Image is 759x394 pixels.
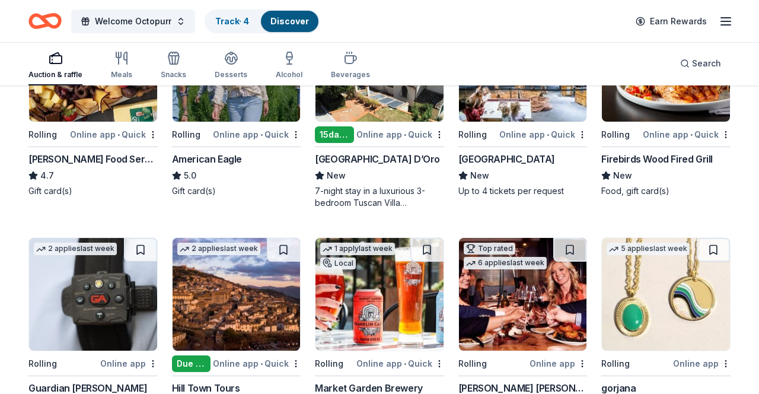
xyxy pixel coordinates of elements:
[315,126,354,143] div: 15 days left
[601,8,731,197] a: Image for Firebirds Wood Fired Grill2 applieslast weekRollingOnline app•QuickFirebirds Wood Fired...
[111,46,132,85] button: Meals
[530,356,587,371] div: Online app
[95,14,171,28] span: Welcome Octopurr
[499,127,587,142] div: Online app Quick
[34,243,117,255] div: 2 applies last week
[315,185,444,209] div: 7-night stay in a luxurious 3-bedroom Tuscan Villa overlooking a vineyard and the ancient walled ...
[28,185,158,197] div: Gift card(s)
[602,238,730,351] img: Image for gorjana
[601,185,731,197] div: Food, gift card(s)
[177,243,260,255] div: 2 applies last week
[172,152,242,166] div: American Eagle
[276,46,302,85] button: Alcohol
[315,238,444,351] img: Image for Market Garden Brewery
[100,356,158,371] div: Online app
[356,127,444,142] div: Online app Quick
[70,127,158,142] div: Online app Quick
[458,185,588,197] div: Up to 4 tickets per request
[315,357,343,371] div: Rolling
[173,238,301,351] img: Image for Hill Town Tours
[270,16,309,26] a: Discover
[315,8,444,209] a: Image for Villa Sogni D’Oro5 applieslast week15days leftOnline app•Quick[GEOGRAPHIC_DATA] D’OroNe...
[331,46,370,85] button: Beverages
[692,56,721,71] span: Search
[601,152,713,166] div: Firebirds Wood Fired Grill
[404,130,406,139] span: •
[671,52,731,75] button: Search
[601,128,630,142] div: Rolling
[459,238,587,351] img: Image for Cooper's Hawk Winery and Restaurants
[464,243,515,255] div: Top rated
[613,169,632,183] span: New
[29,238,157,351] img: Image for Guardian Angel Device
[28,70,82,80] div: Auction & raffle
[28,152,158,166] div: [PERSON_NAME] Food Service Store
[28,357,57,371] div: Rolling
[260,130,263,139] span: •
[547,130,549,139] span: •
[458,152,555,166] div: [GEOGRAPHIC_DATA]
[111,70,132,80] div: Meals
[356,356,444,371] div: Online app Quick
[161,70,186,80] div: Snacks
[458,8,588,197] a: Image for Great Lakes Science Center1 applylast weekLocalRollingOnline app•Quick[GEOGRAPHIC_DATA]...
[320,243,395,255] div: 1 apply last week
[40,169,54,183] span: 4.7
[205,9,320,33] button: Track· 4Discover
[458,128,487,142] div: Rolling
[327,169,346,183] span: New
[215,46,247,85] button: Desserts
[404,359,406,368] span: •
[213,356,301,371] div: Online app Quick
[215,70,247,80] div: Desserts
[71,9,195,33] button: Welcome Octopurr
[184,169,196,183] span: 5.0
[629,11,714,32] a: Earn Rewards
[331,70,370,80] div: Beverages
[690,130,693,139] span: •
[28,46,82,85] button: Auction & raffle
[28,128,57,142] div: Rolling
[607,243,690,255] div: 5 applies last week
[643,127,731,142] div: Online app Quick
[161,46,186,85] button: Snacks
[260,359,263,368] span: •
[172,185,301,197] div: Gift card(s)
[28,8,158,197] a: Image for Gordon Food Service Store5 applieslast weekRollingOnline app•Quick[PERSON_NAME] Food Se...
[276,70,302,80] div: Alcohol
[213,127,301,142] div: Online app Quick
[464,257,547,269] div: 6 applies last week
[470,169,489,183] span: New
[458,357,487,371] div: Rolling
[172,128,200,142] div: Rolling
[320,258,356,269] div: Local
[315,152,440,166] div: [GEOGRAPHIC_DATA] D’Oro
[117,130,120,139] span: •
[673,356,731,371] div: Online app
[215,16,249,26] a: Track· 4
[172,8,301,197] a: Image for American Eagle9 applieslast weekRollingOnline app•QuickAmerican Eagle5.0Gift card(s)
[172,355,211,372] div: Due [DATE]
[601,357,630,371] div: Rolling
[28,7,62,35] a: Home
